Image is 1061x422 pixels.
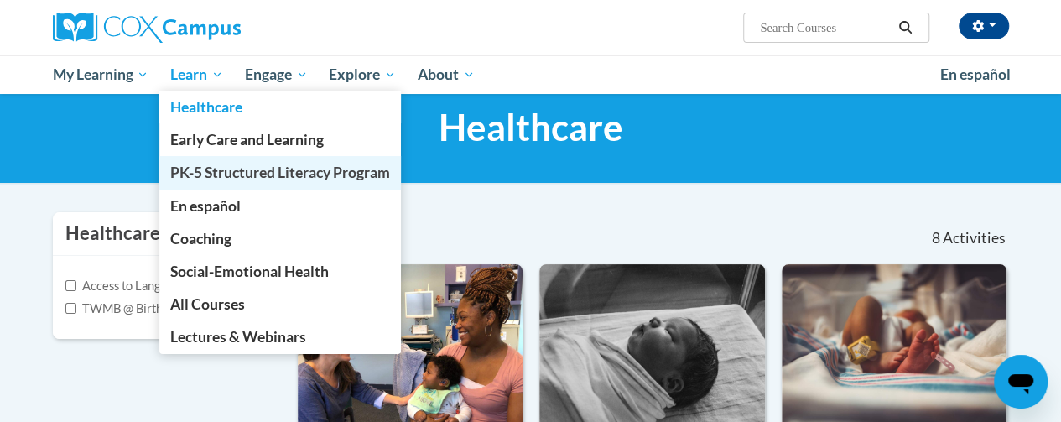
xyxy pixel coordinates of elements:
[439,105,623,149] span: Healthcare
[65,221,216,247] h3: Healthcare Topics
[40,55,1022,94] div: Main menu
[170,328,306,346] span: Lectures & Webinars
[418,65,475,85] span: About
[159,288,401,320] a: All Courses
[329,65,396,85] span: Explore
[931,229,939,247] span: 8
[53,13,241,43] img: Cox Campus
[245,65,308,85] span: Engage
[170,131,324,148] span: Early Care and Learning
[65,303,76,314] input: Checkbox for Options
[159,190,401,222] a: En español
[758,18,892,38] input: Search Courses
[929,57,1022,92] a: En español
[170,197,241,215] span: En español
[159,222,401,255] a: Coaching
[170,295,245,313] span: All Courses
[159,91,401,123] a: Healthcare
[65,280,76,291] input: Checkbox for Options
[170,263,329,280] span: Social-Emotional Health
[940,65,1011,83] span: En español
[159,320,401,353] a: Lectures & Webinars
[159,123,401,156] a: Early Care and Learning
[53,13,355,43] a: Cox Campus
[943,229,1006,247] span: Activities
[159,255,401,288] a: Social-Emotional Health
[52,65,148,85] span: My Learning
[170,164,390,181] span: PK-5 Structured Literacy Program
[959,13,1009,39] button: Account Settings
[65,277,214,295] label: Access to Language (AtL)
[170,65,223,85] span: Learn
[65,300,224,318] label: TWMB @ Birthing Centers
[407,55,486,94] a: About
[42,55,160,94] a: My Learning
[170,98,242,116] span: Healthcare
[170,230,231,247] span: Coaching
[159,156,401,189] a: PK-5 Structured Literacy Program
[318,55,407,94] a: Explore
[994,355,1048,409] iframe: Button to launch messaging window
[159,55,234,94] a: Learn
[892,18,918,38] button: Search
[234,55,319,94] a: Engage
